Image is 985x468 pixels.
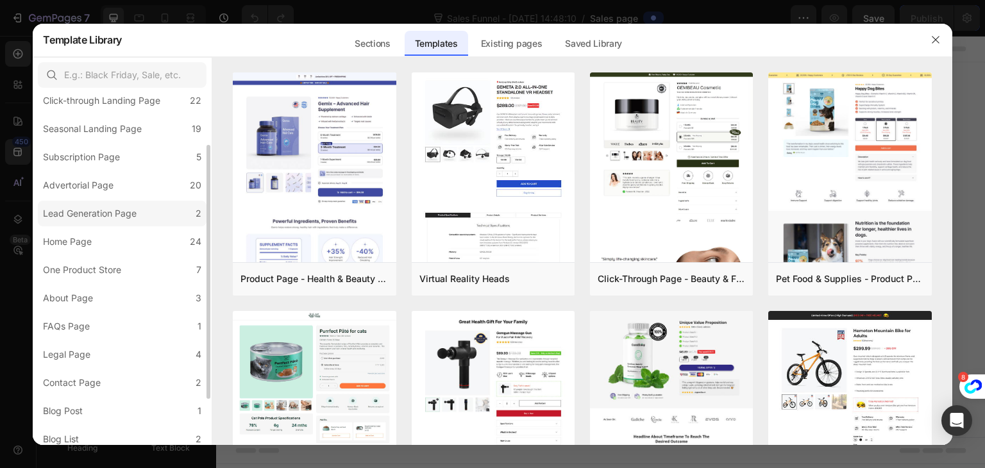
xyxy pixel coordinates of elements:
[43,23,122,56] h2: Template Library
[344,31,400,56] div: Sections
[43,206,137,221] div: Lead Generation Page
[240,271,388,287] div: Product Page - Health & Beauty - Hair Supplement
[471,31,553,56] div: Existing pages
[196,262,201,278] div: 7
[288,220,482,235] div: Start building with Sections/Elements or
[196,149,201,165] div: 5
[43,319,90,334] div: FAQs Page
[196,375,201,390] div: 2
[43,290,93,306] div: About Page
[196,347,201,362] div: 4
[43,234,92,249] div: Home Page
[43,149,120,165] div: Subscription Page
[405,31,468,56] div: Templates
[196,431,201,447] div: 2
[196,206,201,221] div: 2
[196,290,201,306] div: 3
[43,375,101,390] div: Contact Page
[43,121,142,137] div: Seasonal Landing Page
[419,271,510,287] div: Virtual Reality Heads
[43,93,160,108] div: Click-through Landing Page
[198,319,201,334] div: 1
[408,246,516,271] button: Explore templates
[941,405,972,436] div: Open Intercom Messenger
[38,62,206,88] input: E.g.: Black Friday, Sale, etc.
[598,271,745,287] div: Click-Through Page - Beauty & Fitness - Cosmetic
[555,31,632,56] div: Saved Library
[43,403,83,419] div: Blog Post
[43,431,79,447] div: Blog List
[190,93,201,108] div: 22
[190,178,201,193] div: 20
[299,317,471,328] div: Start with Generating from URL or image
[43,262,121,278] div: One Product Store
[192,121,201,137] div: 19
[43,347,90,362] div: Legal Page
[776,271,923,287] div: Pet Food & Supplies - Product Page with Bundle
[43,178,114,193] div: Advertorial Page
[190,234,201,249] div: 24
[198,403,201,419] div: 1
[254,246,400,271] button: Use existing page designs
